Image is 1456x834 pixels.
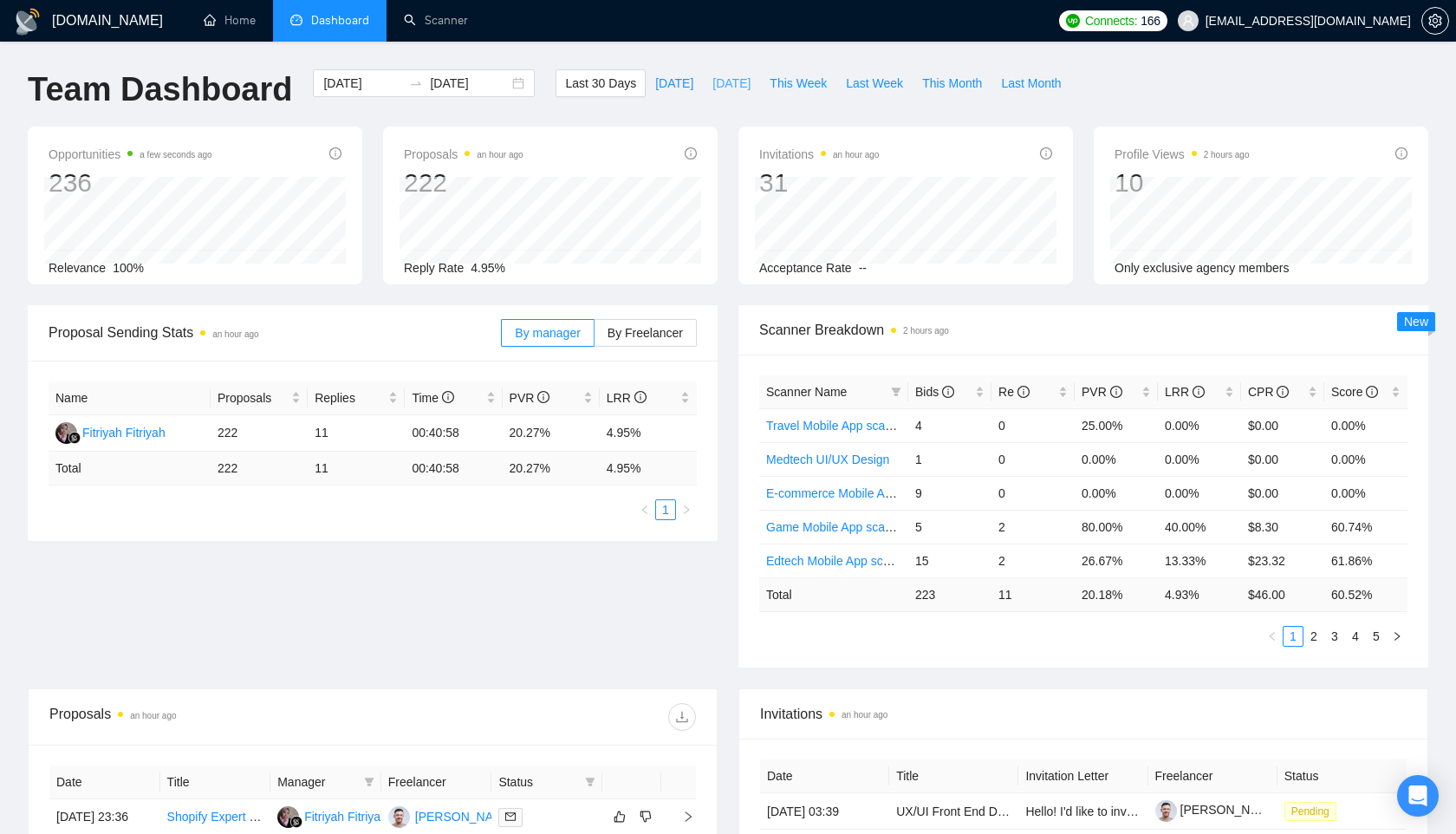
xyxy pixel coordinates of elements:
[759,166,879,199] div: 31
[323,74,402,93] input: Start date
[908,577,991,611] td: 223
[404,166,523,199] div: 222
[308,415,405,452] td: 11
[364,777,374,787] span: filter
[842,710,887,720] time: an hour ago
[1331,385,1378,399] span: Score
[1422,14,1448,28] span: setting
[766,385,847,399] span: Scanner Name
[1325,627,1344,646] a: 3
[405,452,502,485] td: 00:40:58
[1241,476,1324,510] td: $0.00
[668,703,696,731] button: download
[388,806,410,828] img: IA
[1158,408,1241,442] td: 0.00%
[1324,544,1407,577] td: 61.86%
[113,261,144,275] span: 100%
[1158,442,1241,476] td: 0.00%
[1182,15,1194,27] span: user
[1304,627,1323,646] a: 2
[1001,74,1061,93] span: Last Month
[1283,626,1303,647] li: 1
[759,261,852,275] span: Acceptance Rate
[1262,626,1283,647] button: left
[211,415,308,452] td: 222
[1324,577,1407,611] td: 60.52 %
[1193,386,1205,398] span: info-circle
[608,326,683,340] span: By Freelancer
[640,810,652,824] span: dislike
[315,388,385,407] span: Replies
[68,432,81,444] img: gigradar-bm.png
[1421,7,1449,35] button: setting
[908,442,991,476] td: 1
[1082,385,1122,399] span: PVR
[1367,627,1386,646] a: 5
[1366,386,1378,398] span: info-circle
[656,500,675,519] a: 1
[510,391,550,405] span: PVR
[1158,476,1241,510] td: 0.00%
[412,391,453,405] span: Time
[991,577,1075,611] td: 11
[55,422,77,444] img: FF
[498,772,578,792] span: Status
[1158,510,1241,544] td: 40.00%
[1148,759,1277,793] th: Freelancer
[1241,577,1324,611] td: $ 46.00
[646,69,703,97] button: [DATE]
[991,442,1075,476] td: 0
[1324,510,1407,544] td: 60.74%
[836,69,913,97] button: Last Week
[759,144,879,165] span: Invitations
[388,809,515,823] a: IA[PERSON_NAME]
[1346,627,1365,646] a: 4
[634,391,647,403] span: info-circle
[270,766,381,799] th: Manager
[908,544,991,577] td: 15
[766,486,945,500] a: E-commerce Mobile App scanner
[1241,442,1324,476] td: $0.00
[766,453,889,466] a: Medtech UI/UX Design
[1324,476,1407,510] td: 0.00%
[760,703,1407,725] span: Invitations
[140,150,211,160] time: a few seconds ago
[212,329,258,339] time: an hour ago
[537,391,549,403] span: info-circle
[167,810,588,824] a: Shopify Expert Needed to Redesign and Polish Fashion E-Commerce Website
[1324,442,1407,476] td: 0.00%
[991,510,1075,544] td: 2
[82,423,166,442] div: Fitriyah Fitriyah
[1066,14,1080,28] img: upwork-logo.png
[49,703,373,731] div: Proposals
[1158,577,1241,611] td: 4.93 %
[635,806,656,827] button: dislike
[859,261,867,275] span: --
[430,74,509,93] input: End date
[1115,261,1290,275] span: Only exclusive agency members
[1040,147,1052,160] span: info-circle
[442,391,454,403] span: info-circle
[1262,626,1283,647] li: Previous Page
[1115,144,1250,165] span: Profile Views
[28,69,292,110] h1: Team Dashboard
[1075,510,1158,544] td: 80.00%
[308,381,405,415] th: Replies
[1267,631,1277,642] span: left
[1284,802,1336,821] span: Pending
[211,381,308,415] th: Proposals
[1158,544,1241,577] td: 13.33%
[668,811,694,823] span: right
[1387,626,1407,647] button: right
[1284,804,1343,818] a: Pending
[1397,775,1439,817] div: Open Intercom Messenger
[942,386,954,398] span: info-circle
[703,69,760,97] button: [DATE]
[582,769,599,795] span: filter
[1204,150,1250,160] time: 2 hours ago
[211,452,308,485] td: 222
[304,807,387,826] div: Fitriyah Fitriyah
[565,74,636,93] span: Last 30 Days
[1110,386,1122,398] span: info-circle
[891,387,901,397] span: filter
